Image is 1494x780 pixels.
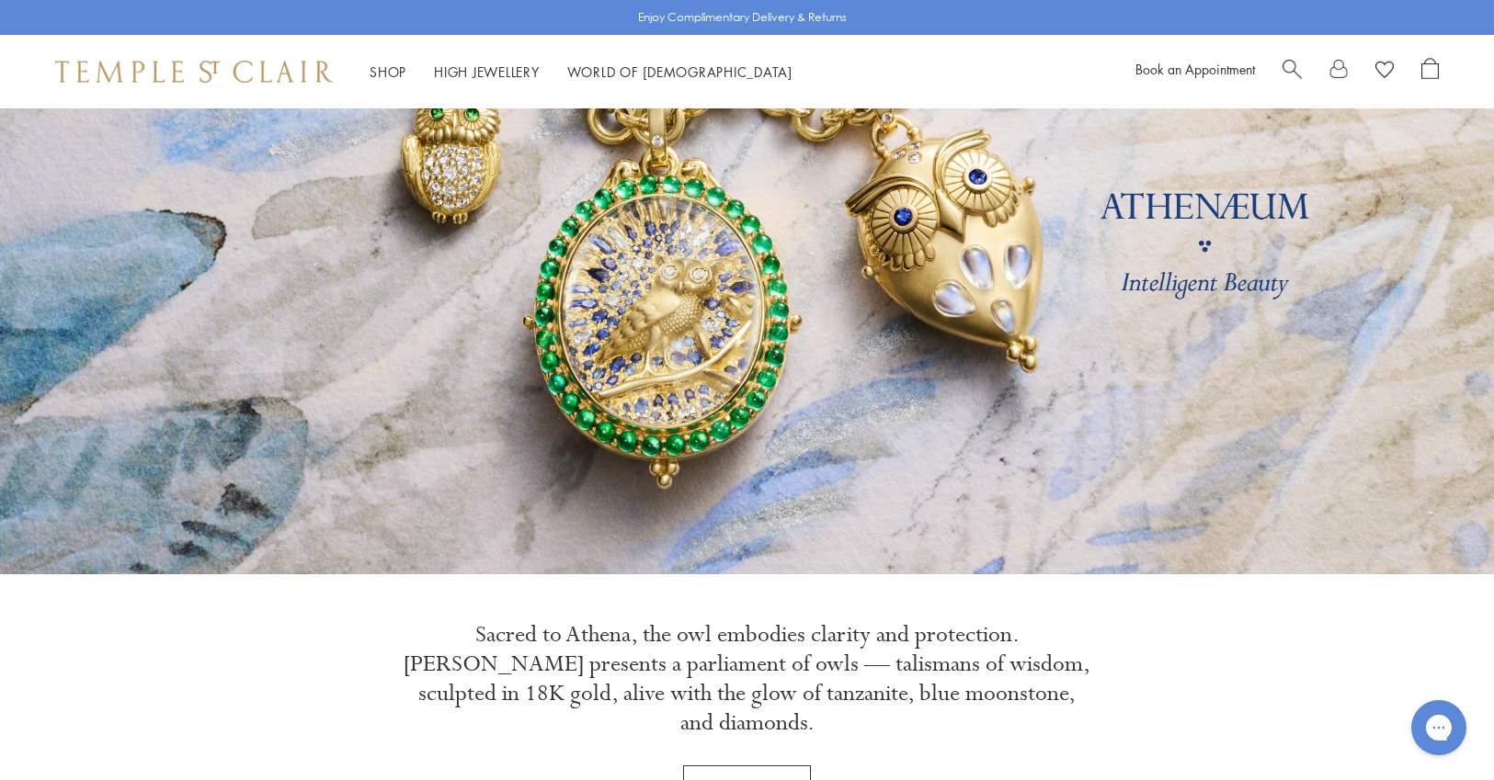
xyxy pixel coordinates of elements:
p: Enjoy Complimentary Delivery & Returns [638,8,847,27]
img: Temple St. Clair [55,61,333,83]
a: Open Shopping Bag [1421,58,1439,85]
iframe: Gorgias live chat messenger [1402,694,1476,762]
nav: Main navigation [370,61,793,84]
a: ShopShop [370,62,406,81]
a: World of [DEMOGRAPHIC_DATA]World of [DEMOGRAPHIC_DATA] [567,62,793,81]
a: Search [1283,58,1302,85]
a: View Wishlist [1375,58,1394,85]
a: Book an Appointment [1135,60,1255,78]
a: High JewelleryHigh Jewellery [434,62,540,81]
p: Sacred to Athena, the owl embodies clarity and protection. [PERSON_NAME] presents a parliament of... [403,620,1092,738]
